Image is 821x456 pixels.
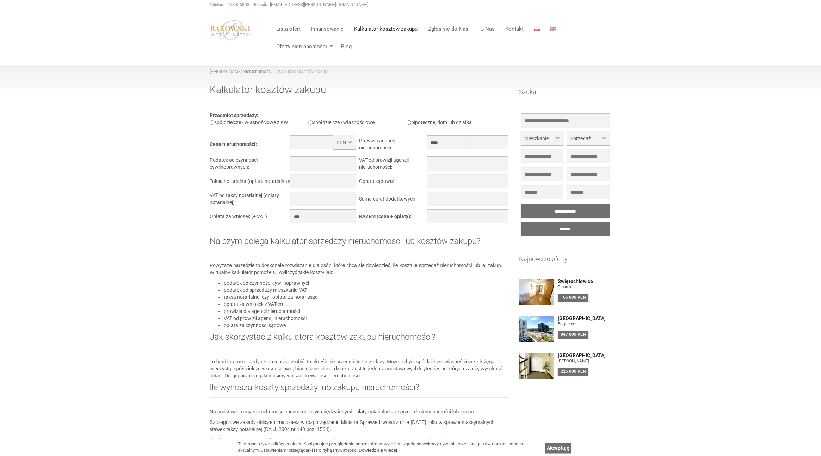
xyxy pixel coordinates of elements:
a: O Nas [475,22,500,36]
td: Opłata sądowa: [359,174,427,192]
td: Taksa notarialna (opłata notarialna): [210,174,290,192]
h2: Na czym polega kalkulator sprzedaży nieruchomości lub kosztów zakupu? [210,236,508,251]
img: logo [210,20,251,41]
label: spółdzielcze - własnościowe [308,119,375,125]
li: VAT od prowizji agencji nieruchomości [224,315,508,322]
img: English [550,27,556,31]
h1: Kalkulator kosztów zakupu [210,85,508,101]
li: podatek od czynności cywilnoprawnych [224,279,508,286]
h2: Jak skorzystać z kalkulatora kosztów zakupu nieruchomości? [210,332,508,347]
li: prowizja dla agencji nieruchomości [224,308,508,315]
b: Cena nieruchomości: [210,141,257,147]
li: Kalkulator kosztów zakupu [272,69,330,75]
a: Oferty nieruchomości [271,39,336,54]
b: RAZEM (cena + opłaty): [359,214,412,219]
input: hipoteczne, dom lub działka [407,120,411,125]
figure: [PERSON_NAME] [558,358,612,364]
td: VAT od taksy notarialnej (opłaty notarialnej): [210,192,290,209]
td: Podatek od czynności cywilnoprawnych: [210,156,290,174]
p: To bardzo proste. Jedyne, co musisz zrobić, to określenie przedmiotu sprzedaży. Może to być: spół... [210,358,508,379]
strong: E-mail: [254,2,267,7]
h2: Ile wynoszą koszty sprzedaży lub zakupu nieruchomości? [210,383,508,398]
p: Szczegółowe zasady obliczeń znajdziesz w rozporządzeniu Ministra Sprawiedliwości z dnia [DATE] ro... [210,419,508,433]
strong: Telefon: [210,2,224,7]
span: Mieszkanie [524,135,555,142]
h3: Najnowsze oferty [519,255,612,268]
h3: Szukaj [519,88,612,101]
label: hipoteczne, dom lub działka [407,119,472,125]
td: Suma opłat dodatkowych: [359,192,427,209]
td: Prowizja agencji nieruchomości: [359,135,427,156]
b: Przedmiot sprzedaży: [210,112,258,118]
li: podatek od sprzedaży mieszkania VAT [224,286,508,294]
button: Sprzedaż [567,131,610,145]
td: VAT od prowizji agencji nieruchomości: [359,156,427,174]
div: 847 000 PLN [558,331,588,339]
a: Dowiedz się więcej [359,448,397,453]
td: Opłata za wniosek (+ VAT) [210,209,290,227]
input: spółdzielcze - własnościowe [308,120,313,125]
input: spółdzielcze - własnościowe z KW [210,120,214,125]
span: PLN [337,139,347,146]
div: 225 000 PLN [558,368,588,376]
a: Akceptuję [545,443,571,453]
a: [EMAIL_ADDRESS][PERSON_NAME][DOMAIN_NAME] [270,2,368,7]
span: Sprzedaż [570,135,601,142]
button: Mieszkanie [521,131,563,145]
a: Kalkulator kosztów zakupu [349,22,423,36]
li: opłata za czynności sądowe. [224,322,508,329]
p: Na podstawie ceny nieruchomości można obliczyć między innymi opłaty notarialne za sprzedaż nieruc... [210,408,508,415]
a: Blog [336,39,352,54]
button: PLN [333,135,356,149]
a: [PERSON_NAME] Nieruchomości [210,69,272,74]
li: taksa notarialna, czyli opłata za notariusza [224,294,508,301]
figure: Piaśniki [558,284,612,290]
a: Finansowanie [306,22,349,36]
a: 663526803 [227,2,249,7]
div: 165 000 PLN [558,294,588,302]
p: Warto zwrócić uwagę, że od ceny nieruchomości zależy również wysokość prowizji dla agencji nieruc... [210,436,508,443]
li: opłata za wniosek z VATem [224,301,508,308]
a: Zgłoś się do Nas! [423,22,475,36]
a: Kontakt [500,22,529,36]
div: Ta strona używa plików cookies. Kontynuując przeglądanie naszej strony, wyrażasz zgodę na wykorzy... [238,441,542,454]
img: Polski [534,27,540,31]
a: Lista ofert [271,22,306,36]
label: spółdzielcze - własnościowe z KW [210,119,288,125]
a: Świętochłowice [558,279,612,284]
a: [GEOGRAPHIC_DATA] [558,353,612,358]
p: Powyższe narzędzie to doskonałe rozwiązanie dla osób, które chcą się dowiedzieć, ile kosztuje spr... [210,262,508,276]
figure: Bogucice [558,321,612,327]
a: [GEOGRAPHIC_DATA] [558,316,612,321]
